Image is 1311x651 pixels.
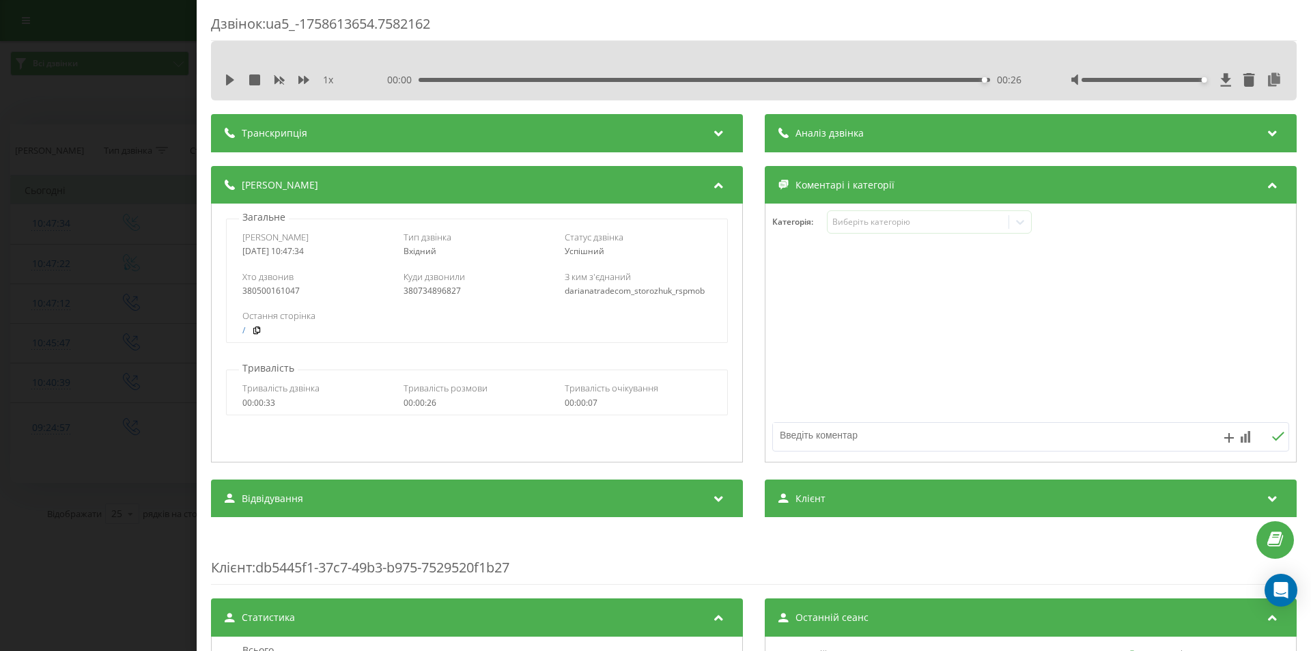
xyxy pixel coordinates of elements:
[323,73,333,87] span: 1 x
[565,398,711,408] div: 00:00:07
[242,611,295,624] span: Статистика
[404,231,451,243] span: Тип дзвінка
[242,309,315,322] span: Остання сторінка
[404,286,550,296] div: 380734896827
[404,398,550,408] div: 00:00:26
[565,271,631,283] span: З ким з'єднаний
[242,178,318,192] span: [PERSON_NAME]
[1265,574,1297,607] div: Open Intercom Messenger
[795,611,869,624] span: Останній сеанс
[1202,77,1207,83] div: Accessibility label
[795,126,864,140] span: Аналіз дзвінка
[242,286,389,296] div: 380500161047
[242,492,303,505] span: Відвідування
[242,126,307,140] span: Транскрипція
[242,271,294,283] span: Хто дзвонив
[982,77,987,83] div: Accessibility label
[211,531,1297,585] div: : db5445f1-37c7-49b3-b975-7529520f1b27
[832,217,1003,227] div: Виберіть категорію
[242,326,245,335] a: /
[565,286,711,296] div: darianatradecom_storozhuk_rspmob
[242,398,389,408] div: 00:00:33
[239,361,298,375] p: Тривалість
[997,73,1021,87] span: 00:26
[242,247,389,256] div: [DATE] 10:47:34
[565,231,623,243] span: Статус дзвінка
[239,210,289,224] p: Загальне
[404,245,436,257] span: Вхідний
[404,271,465,283] span: Куди дзвонили
[772,217,827,227] h4: Категорія :
[242,382,320,394] span: Тривалість дзвінка
[404,382,488,394] span: Тривалість розмови
[242,231,309,243] span: [PERSON_NAME]
[211,558,252,577] span: Клієнт
[795,492,826,505] span: Клієнт
[387,73,419,87] span: 00:00
[211,14,1297,41] div: Дзвінок : ua5_-1758613654.7582162
[565,245,604,257] span: Успішний
[795,178,894,192] span: Коментарі і категорії
[565,382,658,394] span: Тривалість очікування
